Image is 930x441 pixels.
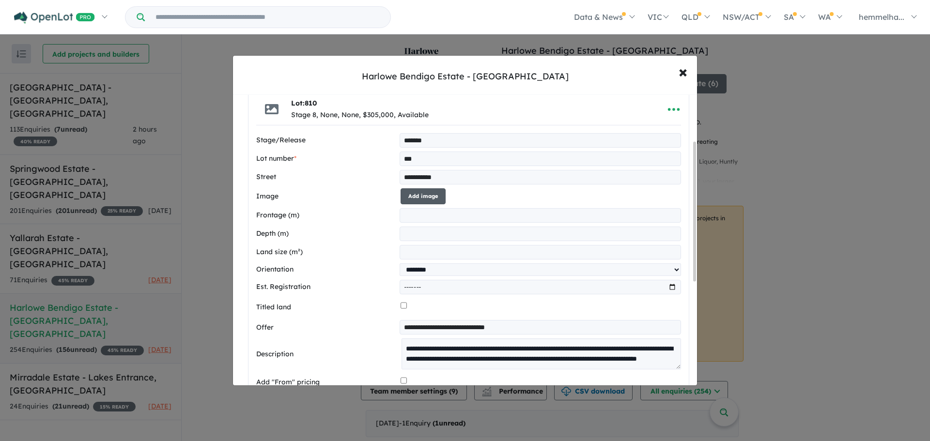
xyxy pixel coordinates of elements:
[362,70,569,83] div: Harlowe Bendigo Estate - [GEOGRAPHIC_DATA]
[256,191,397,202] label: Image
[256,281,396,293] label: Est. Registration
[256,349,398,360] label: Description
[147,7,388,28] input: Try estate name, suburb, builder or developer
[859,12,904,22] span: hemmelha...
[14,12,95,24] img: Openlot PRO Logo White
[401,188,446,204] button: Add image
[256,322,396,334] label: Offer
[305,99,317,107] span: 810
[256,302,397,313] label: Titled land
[256,153,396,165] label: Lot number
[256,377,397,388] label: Add "From" pricing
[256,228,396,240] label: Depth (m)
[291,99,317,107] b: Lot:
[256,264,396,275] label: Orientation
[256,135,396,146] label: Stage/Release
[679,61,687,82] span: ×
[256,210,396,221] label: Frontage (m)
[256,171,396,183] label: Street
[291,109,429,121] div: Stage 8, None, None, $305,000, Available
[256,246,396,258] label: Land size (m²)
